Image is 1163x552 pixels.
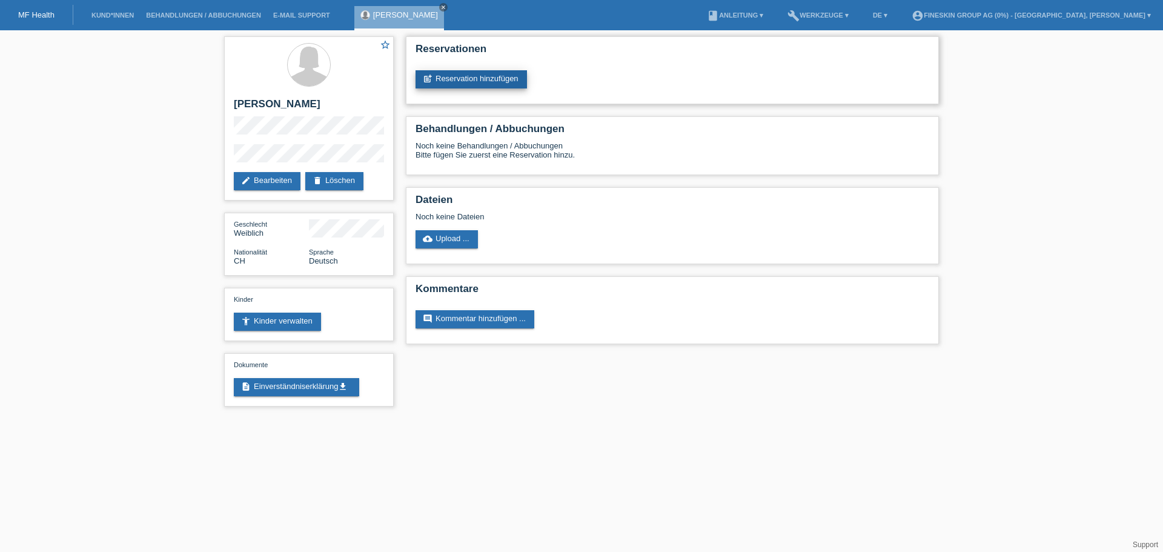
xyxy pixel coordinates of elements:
[140,12,267,19] a: Behandlungen / Abbuchungen
[423,74,432,84] i: post_add
[267,12,336,19] a: E-Mail Support
[439,3,448,12] a: close
[380,39,391,52] a: star_border
[241,316,251,326] i: accessibility_new
[234,221,267,228] span: Geschlecht
[234,378,359,396] a: descriptionEinverständniserklärungget_app
[234,313,321,331] a: accessibility_newKinder verwalten
[416,310,534,328] a: commentKommentar hinzufügen ...
[234,296,253,303] span: Kinder
[234,172,300,190] a: editBearbeiten
[867,12,893,19] a: DE ▾
[234,361,268,368] span: Dokumente
[416,70,527,88] a: post_addReservation hinzufügen
[787,10,800,22] i: build
[241,176,251,185] i: edit
[701,12,769,19] a: bookAnleitung ▾
[380,39,391,50] i: star_border
[309,248,334,256] span: Sprache
[707,10,719,22] i: book
[416,194,929,212] h2: Dateien
[423,314,432,324] i: comment
[416,123,929,141] h2: Behandlungen / Abbuchungen
[313,176,322,185] i: delete
[423,234,432,244] i: cloud_upload
[234,248,267,256] span: Nationalität
[234,219,309,238] div: Weiblich
[416,283,929,301] h2: Kommentare
[1133,540,1158,549] a: Support
[416,141,929,168] div: Noch keine Behandlungen / Abbuchungen Bitte fügen Sie zuerst eine Reservation hinzu.
[18,10,55,19] a: MF Health
[373,10,438,19] a: [PERSON_NAME]
[234,98,384,116] h2: [PERSON_NAME]
[440,4,446,10] i: close
[906,12,1157,19] a: account_circleFineSkin Group AG (0%) - [GEOGRAPHIC_DATA], [PERSON_NAME] ▾
[338,382,348,391] i: get_app
[241,382,251,391] i: description
[309,256,338,265] span: Deutsch
[416,43,929,61] h2: Reservationen
[416,212,786,221] div: Noch keine Dateien
[781,12,855,19] a: buildWerkzeuge ▾
[416,230,478,248] a: cloud_uploadUpload ...
[912,10,924,22] i: account_circle
[234,256,245,265] span: Schweiz
[85,12,140,19] a: Kund*innen
[305,172,363,190] a: deleteLöschen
